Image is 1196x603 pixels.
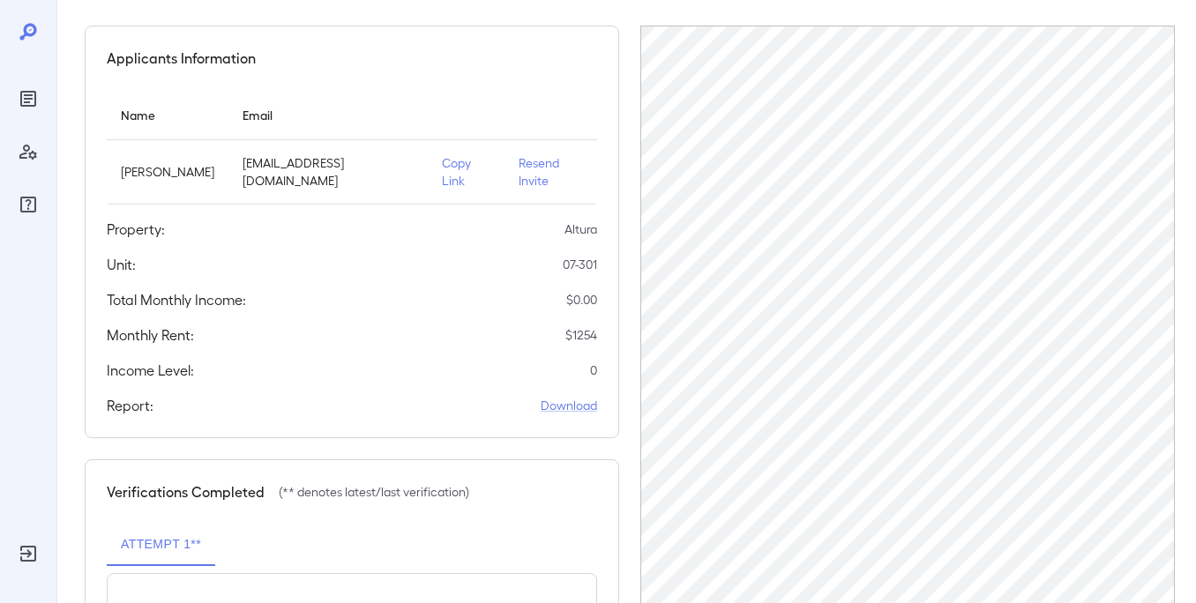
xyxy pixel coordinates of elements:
[107,324,194,346] h5: Monthly Rent:
[107,289,246,310] h5: Total Monthly Income:
[107,524,215,566] button: Attempt 1**
[107,219,165,240] h5: Property:
[107,90,597,205] table: simple table
[14,85,42,113] div: Reports
[519,154,583,190] p: Resend Invite
[14,190,42,219] div: FAQ
[541,397,597,414] a: Download
[107,254,136,275] h5: Unit:
[107,481,265,502] h5: Verifications Completed
[590,361,597,379] p: 0
[279,483,469,501] p: (** denotes latest/last verification)
[107,395,153,416] h5: Report:
[14,138,42,166] div: Manage Users
[564,220,597,238] p: Altura
[107,48,256,69] h5: Applicants Information
[228,90,428,140] th: Email
[107,360,194,381] h5: Income Level:
[121,163,214,181] p: [PERSON_NAME]
[563,256,597,273] p: 07-301
[442,154,490,190] p: Copy Link
[565,326,597,344] p: $ 1254
[243,154,414,190] p: [EMAIL_ADDRESS][DOMAIN_NAME]
[566,291,597,309] p: $ 0.00
[107,90,228,140] th: Name
[14,540,42,568] div: Log Out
